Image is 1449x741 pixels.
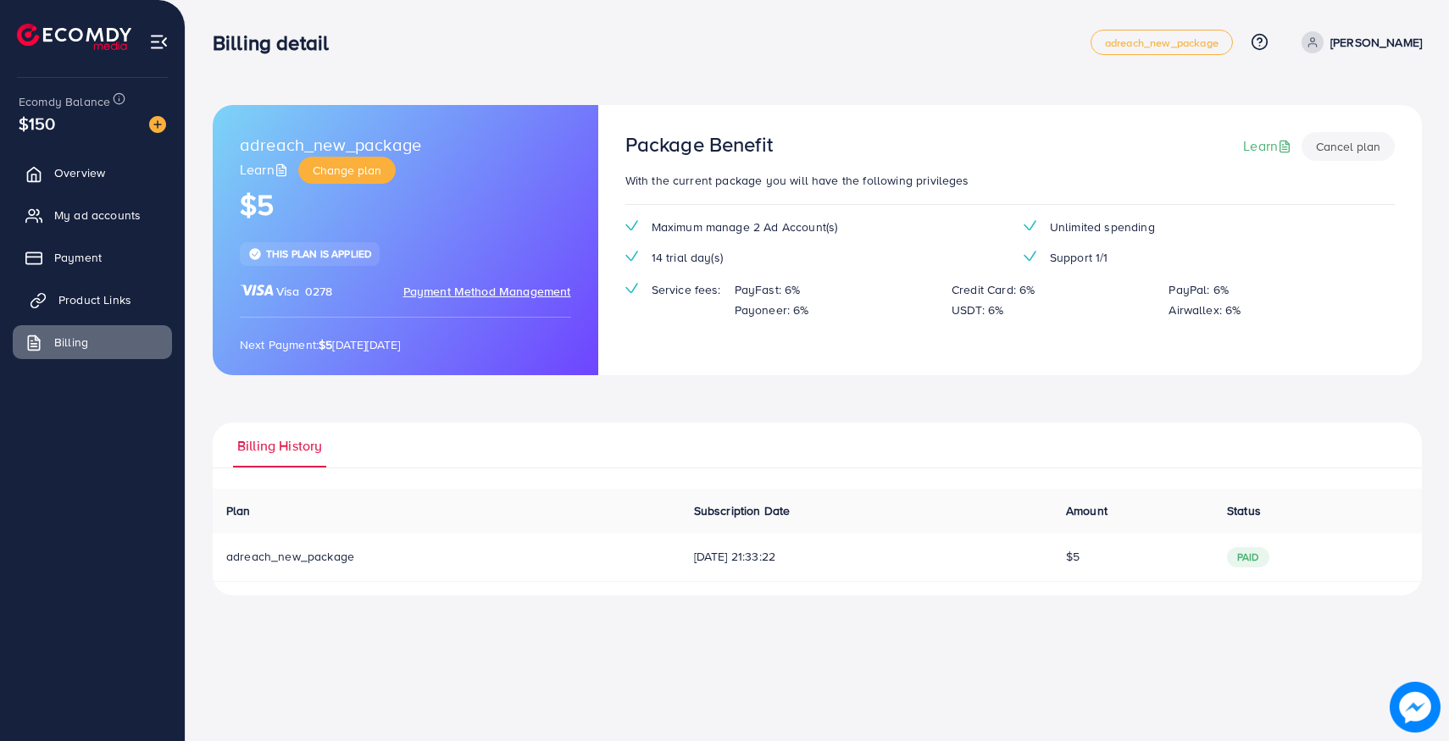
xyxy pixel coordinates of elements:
p: Payoneer: 6% [735,300,809,320]
img: tick [248,247,262,261]
p: With the current package you will have the following privileges [625,170,1395,191]
p: Airwallex: 6% [1169,300,1241,320]
p: Next Payment: [DATE][DATE] [240,335,571,355]
span: Overview [54,164,105,181]
img: image [149,116,166,133]
span: Payment Method Management [403,283,571,300]
h1: $5 [240,188,571,223]
span: Service fees: [652,281,721,298]
img: tick [625,220,638,231]
img: tick [1024,251,1036,262]
img: tick [625,251,638,262]
span: Subscription Date [694,502,791,519]
span: paid [1227,547,1269,567]
span: Support 1/1 [1050,249,1108,266]
span: Visa [276,283,300,300]
button: Cancel plan [1302,132,1395,161]
span: Billing [54,334,88,351]
img: menu [149,32,169,52]
span: Plan [226,502,251,519]
a: Product Links [13,283,172,317]
a: adreach_new_package [1091,30,1233,55]
img: brand [240,283,274,297]
span: Ecomdy Balance [19,93,110,110]
span: Status [1227,502,1261,519]
span: $5 [1066,548,1080,565]
p: PayFast: 6% [735,279,801,300]
span: This plan is applied [266,246,371,261]
h3: Package Benefit [625,132,773,157]
p: Credit Card: 6% [952,279,1035,300]
p: USDT: 6% [952,300,1003,320]
span: adreach_new_package [226,548,354,565]
img: tick [1024,220,1036,231]
span: Billing History [237,436,322,456]
img: image [1391,683,1439,731]
span: Maximum manage 2 Ad Account(s) [652,218,838,235]
h3: Billing detail [213,30,342,55]
a: [PERSON_NAME] [1295,31,1422,53]
a: Learn [1243,136,1295,156]
span: $150 [19,111,56,135]
span: Amount [1066,502,1108,519]
a: Payment [13,241,172,274]
span: Unlimited spending [1050,218,1155,235]
a: My ad accounts [13,198,172,232]
img: tick [625,283,638,294]
span: 14 trial day(s) [652,249,723,266]
span: 0278 [305,283,333,300]
p: PayPal: 6% [1169,279,1229,300]
span: Payment [54,249,102,266]
span: adreach_new_package [240,132,421,157]
img: logo [17,24,131,50]
span: Product Links [58,291,131,308]
span: [DATE] 21:33:22 [694,548,1039,565]
span: Change plan [313,162,381,179]
span: adreach_new_package [1105,37,1219,48]
p: [PERSON_NAME] [1330,32,1422,53]
a: Overview [13,156,172,190]
button: Change plan [298,157,396,184]
strong: $5 [319,336,332,353]
a: Billing [13,325,172,359]
span: My ad accounts [54,207,141,224]
a: Learn [240,160,291,180]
